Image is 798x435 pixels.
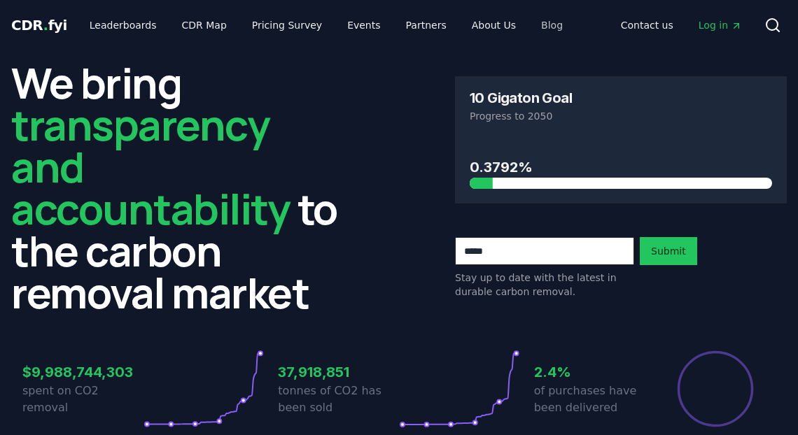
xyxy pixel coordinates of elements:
[336,13,391,38] a: Events
[534,362,655,383] h3: 2.4%
[171,13,238,38] a: CDR Map
[470,109,772,123] p: Progress to 2050
[676,350,755,428] div: Percentage of sales delivered
[78,13,574,38] nav: Main
[278,362,399,383] h3: 37,918,851
[470,157,772,178] h3: 0.3792%
[687,13,753,38] a: Log in
[610,13,753,38] nav: Main
[455,271,634,299] p: Stay up to date with the latest in durable carbon removal.
[241,13,333,38] a: Pricing Survey
[470,91,572,105] h3: 10 Gigaton Goal
[22,383,143,416] p: spent on CO2 removal
[43,17,48,34] span: .
[11,62,343,313] h2: We bring to the carbon removal market
[640,237,697,265] button: Submit
[610,13,685,38] a: Contact us
[534,383,655,416] p: of purchases have been delivered
[278,383,399,416] p: tonnes of CO2 has been sold
[395,13,458,38] a: Partners
[699,18,742,32] span: Log in
[461,13,527,38] a: About Us
[11,15,67,35] a: CDR.fyi
[11,96,290,237] span: transparency and accountability
[78,13,168,38] a: Leaderboards
[11,17,67,34] span: CDR fyi
[530,13,574,38] a: Blog
[22,362,143,383] h3: $9,988,744,303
